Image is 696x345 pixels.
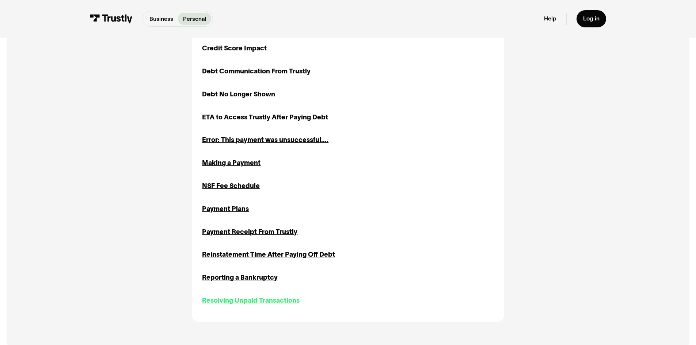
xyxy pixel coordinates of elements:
a: Reporting a Bankruptcy [202,273,278,283]
img: Trustly Logo [90,14,133,23]
a: NSF Fee Schedule [202,181,260,191]
p: Personal [183,15,206,23]
a: Resolving Unpaid Transactions [202,296,300,306]
a: ETA to Access Trustly After Paying Debt [202,112,328,122]
a: Help [544,15,556,22]
a: Payment Receipt From Trustly [202,227,297,237]
a: Log in [577,10,606,27]
a: Error: This payment was unsuccessful.... [202,135,328,145]
a: Making a Payment [202,158,260,168]
div: Log in [583,15,600,22]
a: Debt Communication From Trustly [202,66,311,76]
a: Reinstatement Time After Paying Off Debt [202,250,335,260]
a: Business [144,13,178,25]
a: Debt No Longer Shown [202,89,275,99]
p: Business [149,15,173,23]
a: Payment Plans [202,204,249,214]
a: Credit Score Impact [202,43,267,53]
a: Personal [178,13,211,25]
